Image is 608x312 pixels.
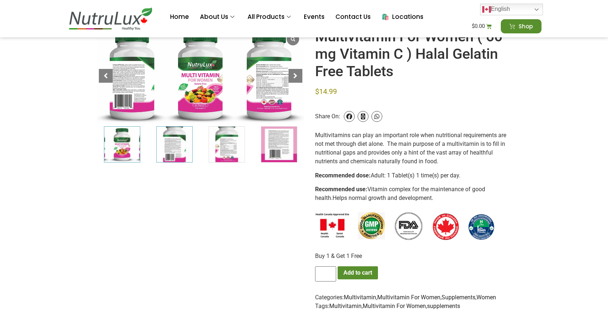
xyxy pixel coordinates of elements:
[371,172,460,179] span: Adult: 1 Tablet(s) 1 time(s) per day.
[476,294,496,301] a: Women
[315,252,511,260] p: Buy 1 & Get 1 Free
[472,23,485,29] bdi: 0.00
[315,172,371,179] b: Recommended dose:
[254,126,304,163] div: 6 / 7
[333,194,433,201] span: Helps normal growth and development.
[338,266,378,279] button: Add to cart
[482,5,491,14] img: en
[501,19,541,33] a: Shop
[315,294,496,301] span: Categories: , , ,
[315,28,511,80] h1: Multivitamin For Women ( 60 mg Vitamin C ) Halal Gelatin Free Tablets
[315,132,506,165] span: Multivitamins can play an important role when nutritional requirements are not met through diet a...
[194,3,242,32] a: About Us
[376,3,429,32] a: 🛍️ Locations
[315,186,485,201] span: Vitamin complex for the maintenance of good health.
[149,126,200,163] div: 4 / 7
[442,294,475,301] a: Supplements
[344,294,376,301] a: Multivitamin
[363,303,426,309] a: Multivitamin For Women
[463,19,501,33] a: $0.00
[315,102,340,131] span: Share On:
[480,4,543,15] a: English
[519,24,533,29] span: Shop
[472,23,475,29] span: $
[427,303,460,309] a: supplements
[298,3,330,32] a: Events
[377,294,440,301] a: Multivitamin For Women
[315,266,336,282] input: Product quantity
[315,87,319,96] span: $
[165,3,194,32] a: Home
[242,3,298,32] a: All Products
[329,303,362,309] a: Multivitamin
[97,126,147,163] div: 3 / 7
[315,186,367,193] b: Recommended use:
[315,87,337,96] bdi: 14.99
[330,3,376,32] a: Contact Us
[315,303,460,309] span: Tags: , ,
[202,126,252,163] div: 5 / 7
